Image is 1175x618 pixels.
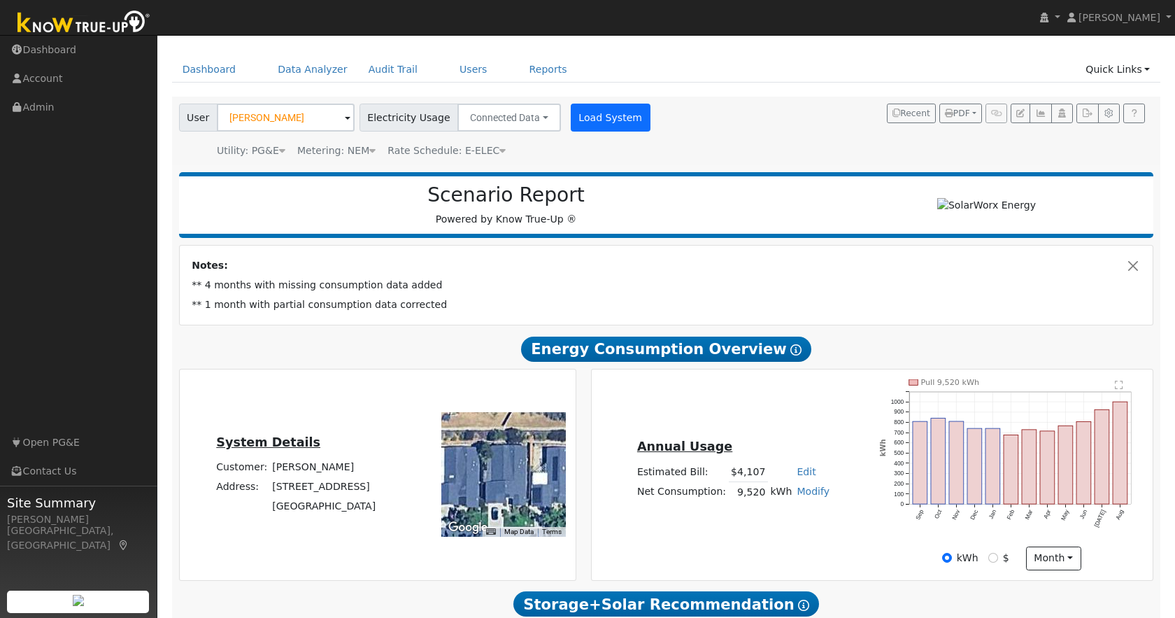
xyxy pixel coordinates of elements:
text: 800 [894,419,904,426]
text: Mar [1023,508,1034,520]
a: Users [449,57,498,83]
div: Utility: PG&E [217,143,285,158]
span: Storage+Solar Recommendation [513,591,818,617]
text: 900 [894,408,904,415]
text: Nov [950,508,962,521]
td: Estimated Bill: [634,462,728,482]
rect: onclick="" [967,428,982,504]
div: [GEOGRAPHIC_DATA], [GEOGRAPHIC_DATA] [7,524,150,553]
label: $ [1003,551,1009,566]
button: month [1026,547,1081,570]
text: 0 [900,500,904,507]
div: Metering: NEM [297,143,376,158]
button: Connected Data [457,104,561,132]
i: Show Help [790,344,802,356]
button: PDF [939,104,982,123]
text: Jun [1078,508,1089,520]
input: $ [988,553,998,563]
td: Address: [214,477,270,497]
button: Map Data [504,527,534,537]
td: ** 4 months with missing consumption data added [190,276,1144,295]
a: Map [117,540,130,551]
span: Electricity Usage [359,104,458,132]
a: Modify [797,486,829,497]
rect: onclick="" [1095,409,1109,504]
text: Jan [988,508,998,520]
div: [PERSON_NAME] [7,512,150,527]
label: kWh [957,551,978,566]
text: 200 [894,480,904,487]
text: May [1060,508,1071,521]
text: Dec [969,508,979,521]
a: Dashboard [172,57,247,83]
button: Keyboard shortcuts [486,527,496,537]
text: 600 [894,439,904,446]
text: [DATE] [1093,508,1107,528]
button: Multi-Series Graph [1030,104,1051,123]
a: Reports [519,57,578,83]
a: Data Analyzer [267,57,358,83]
input: kWh [942,553,952,563]
td: Net Consumption: [634,482,728,503]
img: Know True-Up [10,8,157,39]
span: PDF [945,108,970,118]
td: [STREET_ADDRESS] [270,477,378,497]
button: Load System [571,104,650,132]
a: Audit Trail [358,57,428,83]
rect: onclick="" [931,418,946,504]
img: Google [445,519,491,537]
text: Oct [933,508,943,520]
button: Recent [887,104,936,123]
text:  [1116,379,1124,389]
text: 300 [894,470,904,477]
u: System Details [216,435,320,449]
rect: onclick="" [985,428,1000,504]
rect: onclick="" [1076,421,1091,504]
text: kWh [879,439,887,456]
a: Open this area in Google Maps (opens a new window) [445,519,491,537]
a: Quick Links [1075,57,1160,83]
u: Annual Usage [637,440,732,454]
td: ** 1 month with partial consumption data corrected [190,295,1144,315]
text: 700 [894,428,904,435]
td: [GEOGRAPHIC_DATA] [270,497,378,517]
text: Feb [1005,508,1016,521]
rect: onclick="" [1004,435,1018,504]
td: $4,107 [729,462,768,482]
span: Alias: None [387,145,506,156]
input: Select a User [217,104,355,132]
td: Customer: [214,458,270,477]
text: 400 [894,459,904,466]
button: Settings [1098,104,1120,123]
button: Export Interval Data [1076,104,1098,123]
button: Close [1126,258,1141,273]
h2: Scenario Report [193,183,819,207]
span: Energy Consumption Overview [521,337,811,362]
button: Login As [1051,104,1073,123]
rect: onclick="" [913,421,927,504]
rect: onclick="" [1040,431,1055,504]
rect: onclick="" [1058,426,1073,504]
text: Aug [1115,508,1125,521]
text: 100 [894,490,904,497]
a: Terms (opens in new tab) [542,528,562,535]
span: [PERSON_NAME] [1078,12,1160,23]
span: Site Summary [7,493,150,512]
strong: Notes: [192,260,228,271]
img: retrieve [73,595,84,606]
text: Apr [1042,508,1053,519]
button: Edit User [1011,104,1030,123]
div: Powered by Know True-Up ® [186,183,827,227]
text: 1000 [891,398,904,405]
span: User [179,104,218,132]
td: [PERSON_NAME] [270,458,378,477]
rect: onclick="" [1113,402,1128,504]
i: Show Help [798,600,809,611]
text: Sep [914,508,925,521]
td: kWh [768,482,795,503]
img: SolarWorx Energy [937,198,1036,213]
rect: onclick="" [1022,430,1037,504]
a: Help Link [1123,104,1145,123]
a: Edit [797,466,816,477]
rect: onclick="" [949,421,964,504]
